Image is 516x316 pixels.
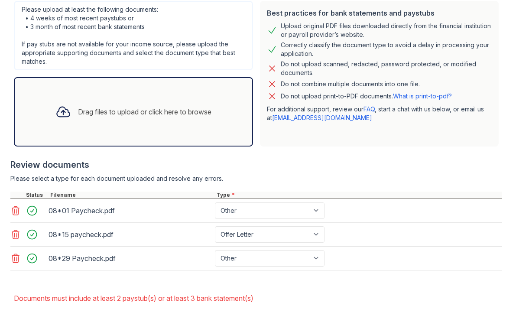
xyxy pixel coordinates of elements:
div: 08*15 paycheck.pdf [49,228,211,241]
p: Do not upload print-to-PDF documents. [281,92,452,101]
div: Upload original PDF files downloaded directly from the financial institution or payroll provider’... [281,22,492,39]
div: Please upload at least the following documents: • 4 weeks of most recent paystubs or • 3 month of... [14,1,253,70]
div: Type [215,192,502,199]
div: Please select a type for each document uploaded and resolve any errors. [10,174,502,183]
div: 08*29 Paycheck.pdf [49,251,211,265]
div: Review documents [10,159,502,171]
div: Filename [49,192,215,199]
p: For additional support, review our , start a chat with us below, or email us at [267,105,492,122]
div: Drag files to upload or click here to browse [78,107,211,117]
div: 08*01 Paycheck.pdf [49,204,211,218]
div: Best practices for bank statements and paystubs [267,8,492,18]
div: Correctly classify the document type to avoid a delay in processing your application. [281,41,492,58]
div: Status [24,192,49,199]
div: Do not combine multiple documents into one file. [281,79,420,89]
a: What is print-to-pdf? [393,92,452,100]
li: Documents must include at least 2 paystub(s) or at least 3 bank statement(s) [14,290,502,307]
a: [EMAIL_ADDRESS][DOMAIN_NAME] [272,114,372,121]
a: FAQ [363,105,375,113]
div: Do not upload scanned, redacted, password protected, or modified documents. [281,60,492,77]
